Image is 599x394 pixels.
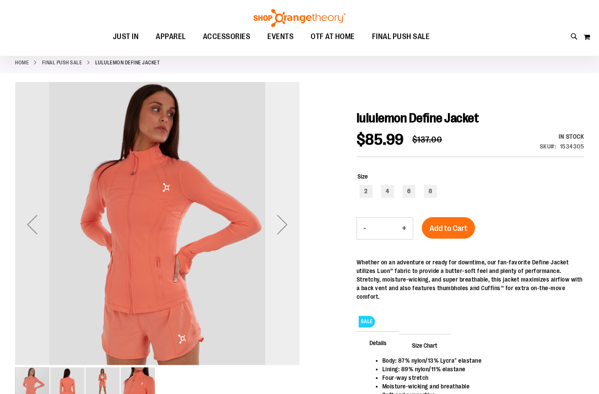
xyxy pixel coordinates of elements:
div: 4 [381,185,394,198]
div: Product image for lululemon Define Jacket [15,82,299,367]
span: JUST IN [113,27,139,46]
button: Increase product quantity [396,218,413,239]
div: 2 [360,185,372,198]
a: Home [15,59,29,67]
span: Size Chart [399,334,450,356]
span: Size [357,173,368,180]
span: Add to Cart [430,224,467,233]
div: 6 [402,185,415,198]
span: SALE [359,316,375,327]
div: Next [265,82,299,367]
span: $137.00 [412,135,442,145]
div: 8 [424,185,437,198]
strong: SKU [540,143,557,150]
strong: lululemon Define Jacket [95,59,160,67]
span: ACCESSORIES [203,27,251,46]
li: Four-way stretch [382,373,575,382]
div: 1534305 [560,142,584,151]
div: Whether on an adventure or ready for downtime, our fan-favorite Define Jacket utilizes Luon™ fabr... [357,258,584,301]
span: lululemon Define Jacket [357,111,479,125]
li: Lining: 89% nylon/11% elastane [382,365,575,373]
button: Add to Cart [422,217,475,239]
span: OTF AT HOME [311,27,355,46]
span: EVENTS [267,27,293,46]
div: Previous [15,82,49,367]
a: JUST IN [104,27,148,47]
div: In stock [540,132,584,141]
span: Details [357,331,399,354]
div: Availability [540,132,584,141]
li: Body: 87% nylon/13% Lycra® elastane [382,356,575,365]
span: FINAL PUSH SALE [372,27,430,46]
button: Decrease product quantity [357,218,372,239]
input: Product quantity [372,218,396,239]
a: EVENTS [259,27,302,47]
a: FINAL PUSH SALE [363,27,439,47]
a: ACCESSORIES [194,27,259,47]
img: Product image for lululemon Define Jacket [15,81,299,365]
a: OTF AT HOME [302,27,363,47]
img: Shop Orangetheory [252,9,347,27]
li: Moisture-wicking and breathable [382,382,575,391]
span: $85.99 [357,131,404,149]
a: FINAL PUSH SALE [42,59,82,67]
a: APPAREL [147,27,194,46]
span: APPAREL [156,27,186,46]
